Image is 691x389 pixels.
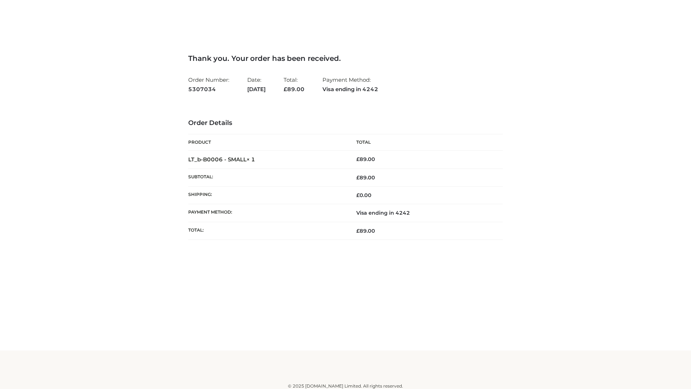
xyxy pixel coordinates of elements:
span: £ [356,174,360,181]
bdi: 89.00 [356,156,375,162]
li: Date: [247,73,266,95]
li: Payment Method: [322,73,378,95]
th: Payment method: [188,204,345,222]
li: Order Number: [188,73,229,95]
th: Shipping: [188,187,345,204]
span: £ [284,86,287,93]
strong: [DATE] [247,85,266,94]
h3: Order Details [188,119,503,127]
h3: Thank you. Your order has been received. [188,54,503,63]
strong: × 1 [247,156,255,163]
span: 89.00 [356,174,375,181]
strong: LT_b-B0006 - SMALL [188,156,255,163]
strong: 5307034 [188,85,229,94]
th: Total: [188,222,345,240]
th: Total [345,134,503,151]
strong: Visa ending in 4242 [322,85,378,94]
td: Visa ending in 4242 [345,204,503,222]
th: Product [188,134,345,151]
span: £ [356,228,360,234]
bdi: 0.00 [356,192,371,198]
span: £ [356,156,360,162]
span: £ [356,192,360,198]
li: Total: [284,73,304,95]
span: 89.00 [284,86,304,93]
span: 89.00 [356,228,375,234]
th: Subtotal: [188,169,345,186]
